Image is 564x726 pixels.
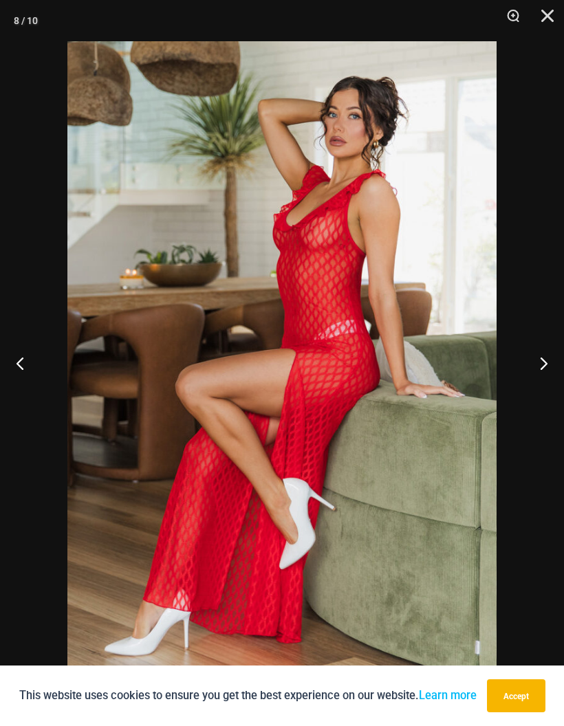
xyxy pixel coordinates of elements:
[14,10,38,31] div: 8 / 10
[67,41,497,685] img: Sometimes Red 587 Dress 08
[487,679,545,712] button: Accept
[419,689,477,702] a: Learn more
[512,329,564,397] button: Next
[19,686,477,705] p: This website uses cookies to ensure you get the best experience on our website.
